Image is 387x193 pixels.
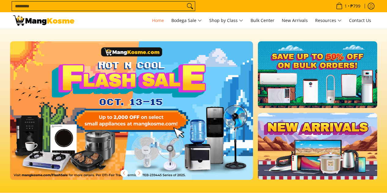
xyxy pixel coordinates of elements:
[132,166,146,180] button: Next
[346,12,374,29] a: Contact Us
[168,12,205,29] a: Bodega Sale
[312,12,345,29] a: Resources
[344,4,348,8] span: 1
[80,12,374,29] nav: Main Menu
[279,12,311,29] a: New Arrivals
[251,17,274,23] span: Bulk Center
[315,17,342,24] span: Resources
[171,17,202,24] span: Bodega Sale
[334,3,362,9] span: •
[13,15,74,26] img: Mang Kosme: Your Home Appliances Warehouse Sale Partner!
[349,17,371,23] span: Contact Us
[152,17,164,23] span: Home
[209,17,243,24] span: Shop by Class
[10,41,273,190] a: More
[206,12,246,29] a: Shop by Class
[282,17,308,23] span: New Arrivals
[349,4,361,8] span: ₱799
[117,166,131,180] button: Previous
[149,12,167,29] a: Home
[185,2,195,11] button: Search
[247,12,277,29] a: Bulk Center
